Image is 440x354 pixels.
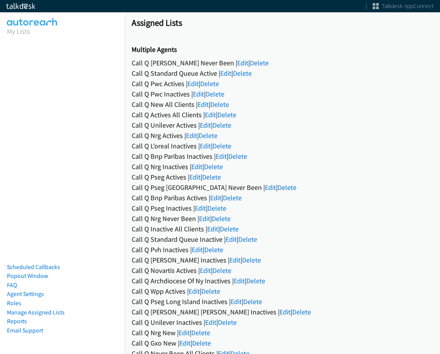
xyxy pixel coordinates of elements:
a: Edit [197,100,209,109]
a: Reports [7,317,27,325]
div: Call Q Bnp Paribas Actives | | [132,193,433,203]
a: Edit [205,318,216,327]
div: Call Q New All Clients | | [132,99,433,110]
a: Delete [207,204,226,213]
div: Call Q Pseg Inactives | | [132,203,433,213]
a: Delete [250,58,269,67]
a: Edit [179,339,191,347]
a: Delete [212,121,231,130]
a: Edit [231,297,242,306]
div: Call Q Wpp Actives | | [132,286,433,296]
a: Email Support [7,327,43,334]
a: Delete [243,297,262,306]
a: Edit [195,204,206,213]
a: Edit [189,173,201,181]
a: Edit [186,131,197,140]
a: Delete [233,69,252,78]
a: Delete [278,183,296,192]
div: Call Q Pseg Actives | | [132,172,433,182]
a: Edit [179,328,190,337]
a: Delete [200,79,219,88]
a: Delete [223,193,242,202]
a: Edit [220,69,231,78]
a: Delete [292,307,311,316]
a: FAQ [7,281,17,289]
a: Delete [246,276,265,285]
a: Delete [204,245,223,254]
a: Edit [234,276,245,285]
a: Delete [242,256,261,264]
a: Agent Settings [7,290,44,297]
a: Delete [191,328,210,337]
div: Call Q Standard Queue Active | | [132,68,433,78]
a: Edit [200,121,211,130]
a: Delete [201,287,220,296]
div: Call Q Actives All Clients | | [132,110,433,120]
a: Delete [204,162,223,171]
div: Call Q Nrg New | | [132,327,433,338]
div: Call Q Unilever Actives | | [132,120,433,130]
div: Call Q Pwc Inactives | | [132,89,433,99]
div: Call Q Standard Queue Inactive | | [132,234,433,244]
a: Scheduled Callbacks [7,263,60,271]
a: Edit [216,152,227,161]
a: Delete [220,224,239,233]
a: Delete [210,100,229,109]
div: Call Q Novartis Actives | | [132,265,433,276]
div: Call Q [PERSON_NAME] [PERSON_NAME] Inactives | | [132,307,433,317]
div: Call Q Nrg Actives | | [132,130,433,141]
a: Delete [238,235,257,244]
h2: Multiple Agents [132,45,433,54]
div: Call Q Pwc Actives | | [132,78,433,89]
div: Call Q Inactive All Clients | | [132,224,433,234]
a: Delete [212,141,231,150]
a: Delete [199,131,217,140]
a: Edit [199,214,210,223]
a: Manage Assigned Lists [7,309,65,316]
a: Edit [210,193,221,202]
iframe: Resource Center [418,146,440,208]
a: Delete [202,173,221,181]
a: My Lists [7,27,30,36]
div: Call Q Nrg Inactives | | [132,161,433,172]
div: Call Q [PERSON_NAME] Inactives | | [132,255,433,265]
div: Call Q Nrg Never Been | | [132,213,433,224]
div: Call Q Bnp Paribas Inactives | | [132,151,433,161]
a: Edit [229,256,241,264]
a: Delete [212,214,231,223]
a: Edit [200,266,211,275]
a: Edit [192,245,203,254]
a: Delete [212,266,231,275]
a: Delete [228,152,247,161]
a: Edit [237,58,248,67]
div: Call Q Pvh Inactives | | [132,244,433,255]
a: Edit [189,287,200,296]
a: Edit [205,110,216,119]
a: Delete [206,90,224,98]
a: Talkdesk AppConnect [373,2,434,10]
a: Edit [226,235,237,244]
a: Edit [187,79,199,88]
div: Call Q L'oreal Inactives | | [132,141,433,151]
div: Call Q Unilever Inactives | | [132,317,433,327]
a: Delete [192,339,211,347]
div: Call Q Pseg [GEOGRAPHIC_DATA] Never Been | | [132,182,433,193]
div: Call Q Gxo New | | [132,338,433,348]
a: Popout Window [7,272,48,279]
div: Call Q Archdiocese Of Ny Inactives | | [132,276,433,286]
a: Edit [200,141,211,150]
a: Edit [207,224,218,233]
a: Edit [279,307,291,316]
a: Edit [191,162,202,171]
a: Roles [7,299,21,307]
a: Edit [265,183,276,192]
a: Edit [193,90,204,98]
div: Call Q Pseg Long Island Inactives | | [132,296,433,307]
h1: Assigned Lists [132,17,433,28]
a: Delete [217,110,236,119]
a: Delete [218,318,237,327]
div: Call Q [PERSON_NAME] Never Been | | [132,58,433,68]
